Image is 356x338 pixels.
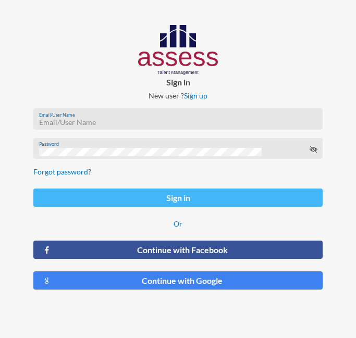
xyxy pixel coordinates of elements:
[184,91,207,100] a: Sign up
[39,118,317,127] input: Email/User Name
[33,189,323,207] button: Sign in
[33,241,323,259] button: Continue with Facebook
[138,25,218,75] img: AssessLogoo.svg
[33,167,91,176] a: Forgot password?
[33,219,323,228] p: Or
[33,271,323,290] button: Continue with Google
[25,77,331,87] p: Sign in
[25,91,331,100] p: New user ?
